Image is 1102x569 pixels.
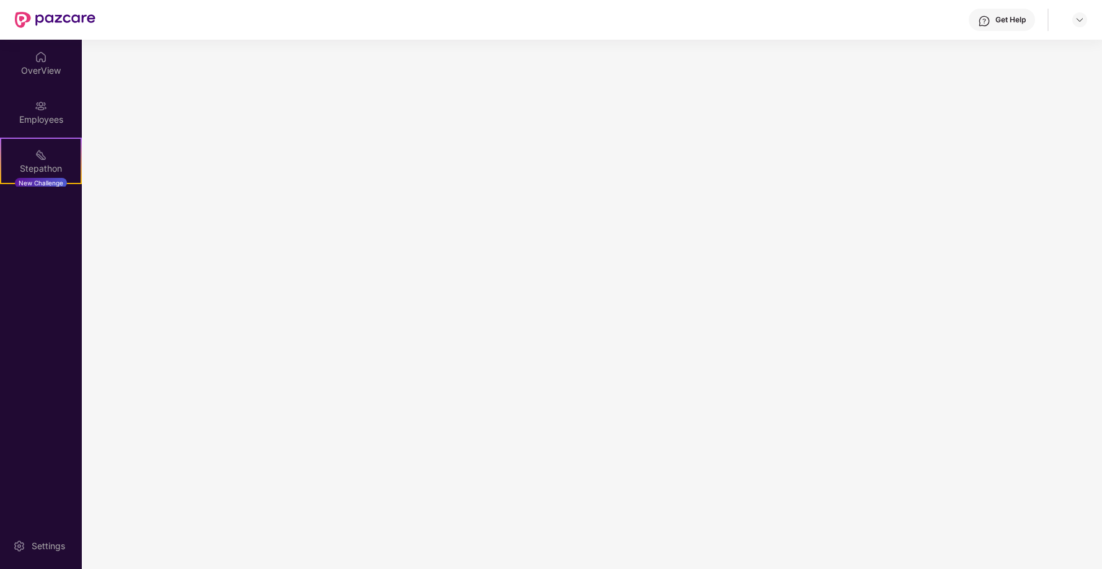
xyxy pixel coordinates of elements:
img: svg+xml;base64,PHN2ZyBpZD0iRHJvcGRvd24tMzJ4MzIiIHhtbG5zPSJodHRwOi8vd3d3LnczLm9yZy8yMDAwL3N2ZyIgd2... [1075,15,1085,25]
div: Settings [28,540,69,552]
img: svg+xml;base64,PHN2ZyBpZD0iSG9tZSIgeG1sbnM9Imh0dHA6Ly93d3cudzMub3JnLzIwMDAvc3ZnIiB3aWR0aD0iMjAiIG... [35,51,47,63]
img: svg+xml;base64,PHN2ZyB4bWxucz0iaHR0cDovL3d3dy53My5vcmcvMjAwMC9zdmciIHdpZHRoPSIyMSIgaGVpZ2h0PSIyMC... [35,149,47,161]
img: svg+xml;base64,PHN2ZyBpZD0iSGVscC0zMngzMiIgeG1sbnM9Imh0dHA6Ly93d3cudzMub3JnLzIwMDAvc3ZnIiB3aWR0aD... [978,15,990,27]
img: svg+xml;base64,PHN2ZyBpZD0iU2V0dGluZy0yMHgyMCIgeG1sbnM9Imh0dHA6Ly93d3cudzMub3JnLzIwMDAvc3ZnIiB3aW... [13,540,25,552]
img: svg+xml;base64,PHN2ZyBpZD0iRW1wbG95ZWVzIiB4bWxucz0iaHR0cDovL3d3dy53My5vcmcvMjAwMC9zdmciIHdpZHRoPS... [35,100,47,112]
div: New Challenge [15,178,67,188]
div: Get Help [995,15,1026,25]
img: New Pazcare Logo [15,12,95,28]
div: Stepathon [1,162,81,175]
